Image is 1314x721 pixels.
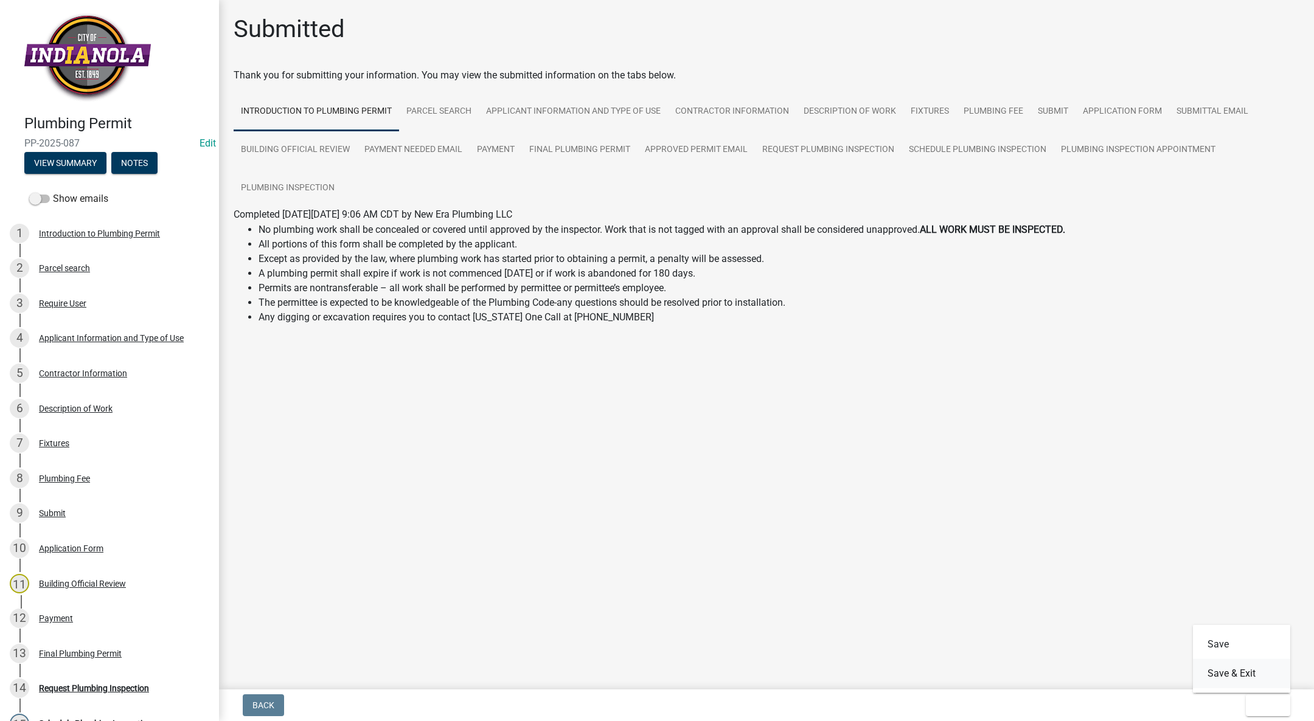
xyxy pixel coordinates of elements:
div: 6 [10,399,29,418]
a: Request Plumbing Inspection [755,131,902,170]
a: Introduction to Plumbing Permit [234,92,399,131]
a: Application Form [1076,92,1169,131]
button: Save [1193,630,1290,659]
div: 10 [10,539,29,558]
div: 5 [10,364,29,383]
div: Fixtures [39,439,69,447]
li: Except as provided by the law, where plumbing work has started prior to obtaining a permit, a pen... [259,252,1065,266]
a: Contractor Information [668,92,796,131]
div: Request Plumbing Inspection [39,684,149,692]
wm-modal-confirm: Summary [24,159,106,168]
div: Introduction to Plumbing Permit [39,229,160,238]
div: Final Plumbing Permit [39,649,122,658]
li: A plumbing permit shall expire if work is not commenced [DATE] or if work is abandoned for 180 days. [259,266,1065,281]
li: All portions of this form shall be completed by the applicant. [259,237,1065,252]
div: Require User [39,299,86,308]
div: Payment [39,614,73,623]
wm-modal-confirm: Edit Application Number [200,137,216,149]
button: View Summary [24,152,106,174]
div: 7 [10,433,29,453]
div: Parcel search [39,264,90,272]
span: Back [252,700,274,710]
a: Plumbing Inspection [234,169,342,208]
button: Back [243,694,284,716]
div: 4 [10,328,29,348]
li: The permittee is expected to be knowledgeable of the Plumbing Code-any questions should be resolv... [259,295,1065,310]
a: Submit [1031,92,1076,131]
div: Application Form [39,544,103,553]
button: Exit [1246,694,1290,716]
div: 2 [10,258,29,278]
a: Payment Needed Email [357,131,470,170]
div: 14 [10,678,29,698]
div: 12 [10,609,29,628]
a: Edit [200,137,216,149]
li: Any digging or excavation requires you to contact [US_STATE] One Call at [PHONE_NUMBER] [259,310,1065,325]
a: Applicant Information and Type of Use [479,92,668,131]
label: Show emails [29,191,108,206]
div: Plumbing Fee [39,474,90,483]
div: 3 [10,294,29,313]
a: Parcel search [399,92,479,131]
h4: Plumbing Permit [24,115,209,133]
div: Contractor Information [39,369,127,378]
strong: ALL WORK MUST BE INSPECTED. [920,224,1065,235]
a: Fixtures [903,92,956,131]
div: 1 [10,224,29,243]
div: 9 [10,503,29,523]
button: Save & Exit [1193,659,1290,688]
div: Exit [1193,625,1290,693]
div: 11 [10,574,29,593]
button: Notes [111,152,158,174]
a: Approved Permit Email [638,131,755,170]
img: City of Indianola, Iowa [24,13,151,102]
a: Schedule Plumbing Inspection [902,131,1054,170]
h1: Submitted [234,15,345,44]
a: Submittal Email [1169,92,1256,131]
div: Thank you for submitting your information. You may view the submitted information on the tabs below. [234,68,1299,83]
div: Applicant Information and Type of Use [39,334,184,342]
div: Submit [39,509,66,517]
li: Permits are nontransferable – all work shall be performed by permittee or permittee’s employee. [259,281,1065,295]
div: Description of Work [39,404,113,413]
a: Plumbing Inspection Appointment [1054,131,1223,170]
div: Building Official Review [39,579,126,588]
span: Completed [DATE][DATE] 9:06 AM CDT by New Era Plumbing LLC [234,209,512,220]
span: PP-2025-087 [24,137,195,149]
wm-modal-confirm: Notes [111,159,158,168]
a: Building Official Review [234,131,357,170]
a: Plumbing Fee [956,92,1031,131]
div: 13 [10,644,29,663]
span: Exit [1256,700,1273,710]
li: No plumbing work shall be concealed or covered until approved by the inspector. Work that is not ... [259,223,1065,237]
div: 8 [10,469,29,488]
a: Final Plumbing Permit [522,131,638,170]
a: Payment [470,131,522,170]
a: Description of Work [796,92,903,131]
